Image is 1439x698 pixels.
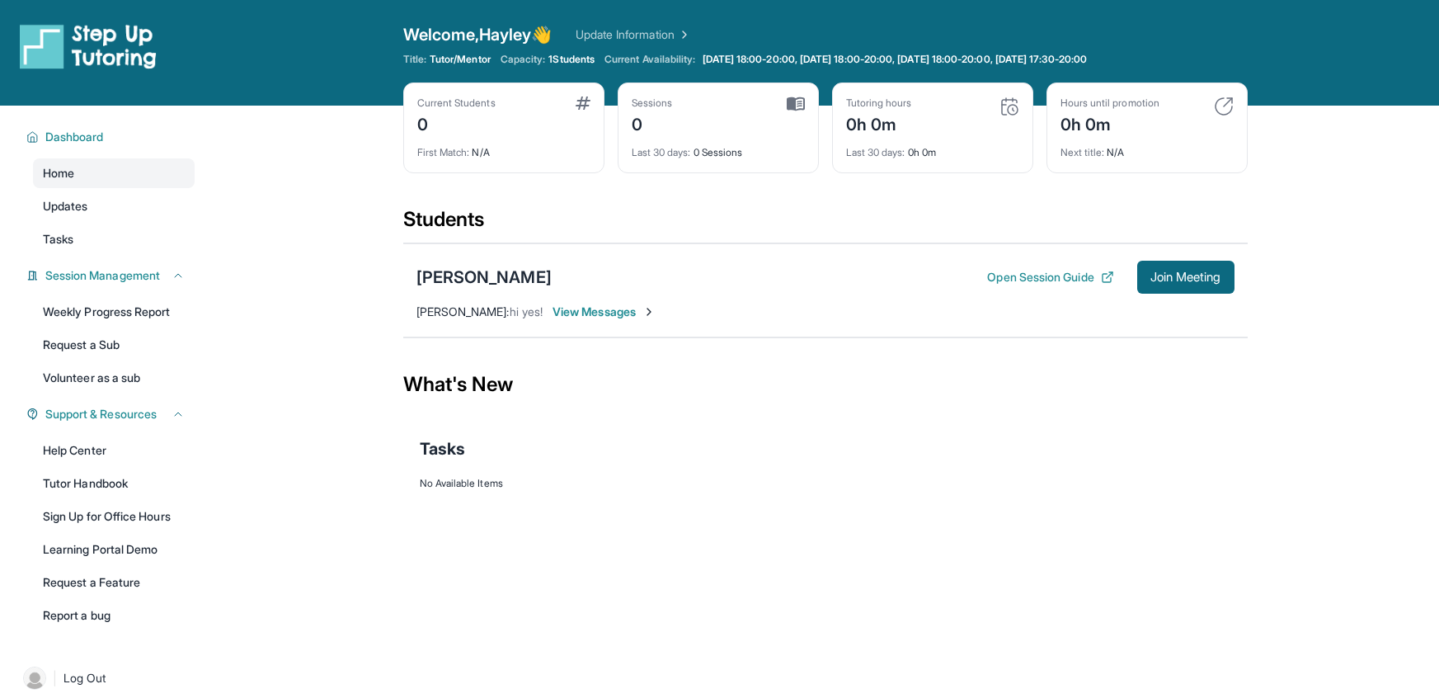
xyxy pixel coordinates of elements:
button: Dashboard [39,129,185,145]
span: Updates [43,198,88,215]
div: 0h 0m [846,110,912,136]
a: Tasks [33,224,195,254]
div: N/A [417,136,590,159]
div: Hours until promotion [1060,97,1159,110]
span: Log Out [63,670,106,686]
a: Report a bug [33,601,195,630]
a: Weekly Progress Report [33,297,195,327]
span: Current Availability: [604,53,695,66]
div: [PERSON_NAME] [416,266,552,289]
span: First Match : [417,146,470,158]
a: |Log Out [16,660,195,696]
div: 0 [417,110,496,136]
div: Students [403,206,1248,243]
button: Join Meeting [1137,261,1234,294]
div: Current Students [417,97,496,110]
span: Capacity: [501,53,546,66]
a: Sign Up for Office Hours [33,502,195,531]
span: Tutor/Mentor [430,53,491,66]
span: Join Meeting [1150,272,1221,282]
a: [DATE] 18:00-20:00, [DATE] 18:00-20:00, [DATE] 18:00-20:00, [DATE] 17:30-20:00 [699,53,1090,66]
a: Update Information [576,26,691,43]
a: Help Center [33,436,195,465]
span: Support & Resources [45,406,157,422]
a: Updates [33,191,195,221]
img: card [999,97,1019,116]
div: No Available Items [420,477,1231,490]
span: View Messages [553,304,656,320]
a: Request a Feature [33,568,195,597]
span: Tasks [43,231,73,248]
span: Session Management [45,267,160,284]
div: 0 [632,110,673,136]
span: Title: [403,53,426,66]
div: N/A [1060,136,1234,159]
span: hi yes! [510,304,543,318]
div: Sessions [632,97,673,110]
a: Home [33,158,195,188]
img: card [787,97,805,111]
button: Open Session Guide [987,269,1113,285]
span: Last 30 days : [632,146,691,158]
button: Session Management [39,267,185,284]
span: [DATE] 18:00-20:00, [DATE] 18:00-20:00, [DATE] 18:00-20:00, [DATE] 17:30-20:00 [703,53,1087,66]
div: 0h 0m [1060,110,1159,136]
img: logo [20,23,157,69]
div: Tutoring hours [846,97,912,110]
span: Next title : [1060,146,1105,158]
a: Learning Portal Demo [33,535,195,564]
div: 0 Sessions [632,136,805,159]
img: card [576,97,590,110]
span: Home [43,165,74,182]
a: Request a Sub [33,330,195,360]
span: Tasks [420,437,465,460]
span: Last 30 days : [846,146,905,158]
div: 0h 0m [846,136,1019,159]
img: Chevron Right [675,26,691,43]
span: | [53,668,57,688]
img: user-img [23,667,46,690]
img: Chevron-Right [642,305,656,318]
button: Support & Resources [39,406,185,422]
span: [PERSON_NAME] : [416,304,510,318]
a: Volunteer as a sub [33,363,195,393]
span: Dashboard [45,129,104,145]
img: card [1214,97,1234,116]
span: 1 Students [548,53,595,66]
span: Welcome, Hayley 👋 [403,23,553,46]
a: Tutor Handbook [33,469,195,498]
div: What's New [403,348,1248,421]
